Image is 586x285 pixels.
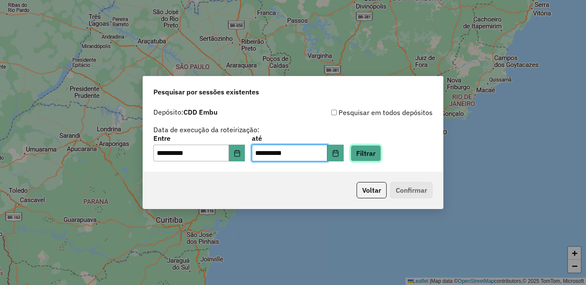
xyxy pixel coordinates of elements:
label: Entre [153,133,245,143]
button: Choose Date [229,145,245,162]
label: até [252,133,343,143]
label: Depósito: [153,107,217,117]
strong: CDD Embu [183,108,217,116]
label: Data de execução da roteirização: [153,124,259,135]
button: Choose Date [327,145,344,162]
button: Filtrar [351,145,381,161]
button: Voltar [357,182,387,198]
div: Pesquisar em todos depósitos [293,107,433,118]
span: Pesquisar por sessões existentes [153,87,259,97]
